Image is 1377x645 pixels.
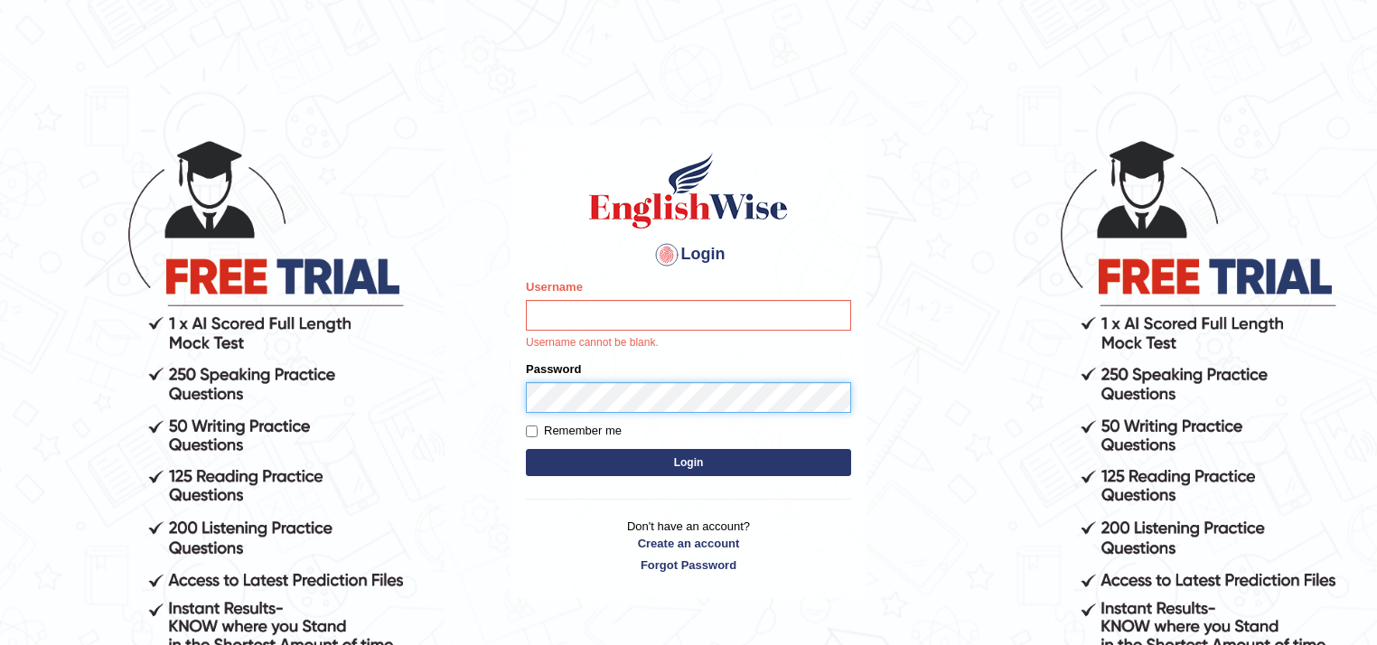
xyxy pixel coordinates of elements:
[526,335,851,351] p: Username cannot be blank.
[526,422,622,440] label: Remember me
[526,240,851,269] h4: Login
[526,535,851,552] a: Create an account
[526,278,583,295] label: Username
[526,360,581,378] label: Password
[585,150,792,231] img: Logo of English Wise sign in for intelligent practice with AI
[526,449,851,476] button: Login
[526,425,538,437] input: Remember me
[526,556,851,574] a: Forgot Password
[526,518,851,574] p: Don't have an account?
